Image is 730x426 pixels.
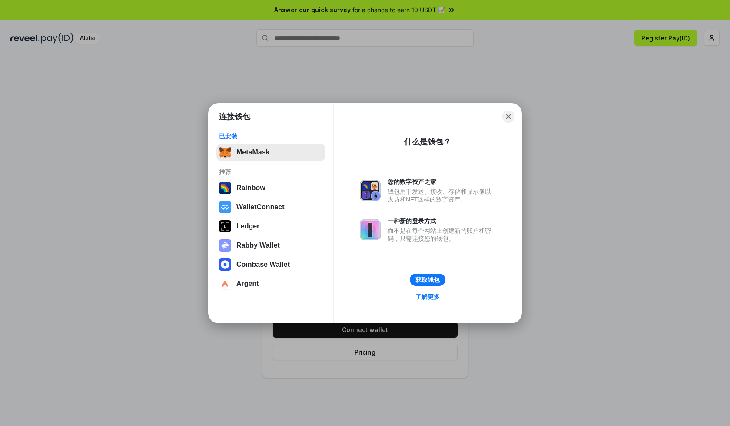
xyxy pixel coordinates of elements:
[502,111,514,123] button: Close
[216,256,325,273] button: Coinbase Wallet
[219,111,250,122] h1: 连接钱包
[219,182,231,194] img: svg+xml,%3Csvg%20width%3D%22120%22%20height%3D%22120%22%20viewBox%3D%220%200%20120%20120%22%20fil...
[236,184,265,192] div: Rainbow
[219,146,231,158] img: svg+xml,%3Csvg%20fill%3D%22none%22%20height%3D%2233%22%20viewBox%3D%220%200%2035%2033%22%20width%...
[360,219,381,240] img: svg+xml,%3Csvg%20xmlns%3D%22http%3A%2F%2Fwww.w3.org%2F2000%2Fsvg%22%20fill%3D%22none%22%20viewBox...
[415,276,440,284] div: 获取钱包
[216,179,325,197] button: Rainbow
[219,239,231,252] img: svg+xml,%3Csvg%20xmlns%3D%22http%3A%2F%2Fwww.w3.org%2F2000%2Fsvg%22%20fill%3D%22none%22%20viewBox...
[219,132,323,140] div: 已安装
[236,148,269,156] div: MetaMask
[388,188,495,203] div: 钱包用于发送、接收、存储和显示像以太坊和NFT这样的数字资产。
[388,178,495,186] div: 您的数字资产之家
[360,180,381,201] img: svg+xml,%3Csvg%20xmlns%3D%22http%3A%2F%2Fwww.w3.org%2F2000%2Fsvg%22%20fill%3D%22none%22%20viewBox...
[216,275,325,292] button: Argent
[236,261,290,268] div: Coinbase Wallet
[219,201,231,213] img: svg+xml,%3Csvg%20width%3D%2228%22%20height%3D%2228%22%20viewBox%3D%220%200%2028%2028%22%20fill%3D...
[236,203,285,211] div: WalletConnect
[388,217,495,225] div: 一种新的登录方式
[236,222,259,230] div: Ledger
[219,168,323,176] div: 推荐
[415,293,440,301] div: 了解更多
[216,218,325,235] button: Ledger
[236,242,280,249] div: Rabby Wallet
[219,220,231,232] img: svg+xml,%3Csvg%20xmlns%3D%22http%3A%2F%2Fwww.w3.org%2F2000%2Fsvg%22%20width%3D%2228%22%20height%3...
[388,227,495,242] div: 而不是在每个网站上创建新的账户和密码，只需连接您的钱包。
[410,274,445,286] button: 获取钱包
[410,291,445,302] a: 了解更多
[236,280,259,288] div: Argent
[216,237,325,254] button: Rabby Wallet
[216,144,325,161] button: MetaMask
[219,278,231,290] img: svg+xml,%3Csvg%20width%3D%2228%22%20height%3D%2228%22%20viewBox%3D%220%200%2028%2028%22%20fill%3D...
[404,137,451,147] div: 什么是钱包？
[216,198,325,216] button: WalletConnect
[219,258,231,271] img: svg+xml,%3Csvg%20width%3D%2228%22%20height%3D%2228%22%20viewBox%3D%220%200%2028%2028%22%20fill%3D...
